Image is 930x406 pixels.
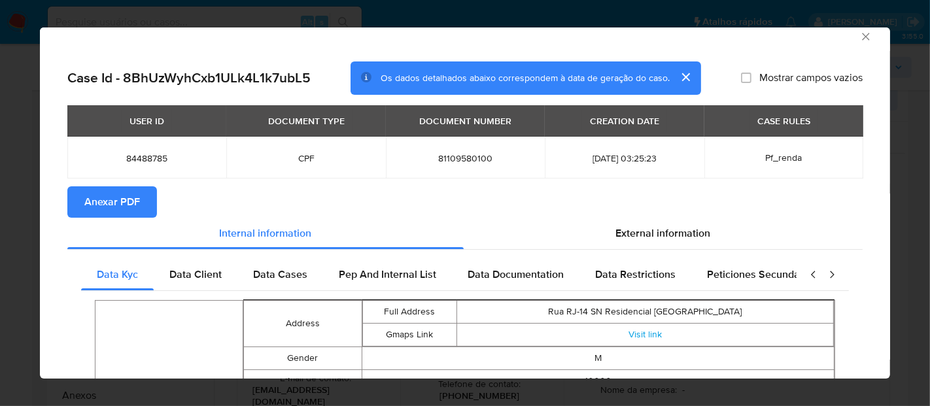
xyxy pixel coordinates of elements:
[220,226,312,241] span: Internal information
[595,267,676,282] span: Data Restrictions
[122,110,172,132] div: USER ID
[629,328,662,341] a: Visit link
[749,110,818,132] div: CASE RULES
[560,152,688,164] span: [DATE] 03:25:23
[67,186,157,218] button: Anexar PDF
[242,152,370,164] span: CPF
[859,30,871,42] button: Fechar a janela
[582,110,667,132] div: CREATION DATE
[741,73,751,83] input: Mostrar campos vazios
[40,27,890,379] div: closure-recommendation-modal
[362,347,834,370] td: M
[362,370,834,393] td: 10000
[411,110,519,132] div: DOCUMENT NUMBER
[759,71,863,84] span: Mostrar campos vazios
[468,267,564,282] span: Data Documentation
[707,267,818,282] span: Peticiones Secundarias
[339,267,436,282] span: Pep And Internal List
[362,301,456,324] td: Full Address
[97,267,138,282] span: Data Kyc
[402,152,529,164] span: 81109580100
[244,347,362,370] td: Gender
[362,324,456,347] td: Gmaps Link
[67,69,311,86] h2: Case Id - 8BhUzWyhCxb1ULk4L1k7ubL5
[169,267,222,282] span: Data Client
[616,226,711,241] span: External information
[81,259,797,290] div: Detailed internal info
[253,267,307,282] span: Data Cases
[67,218,863,249] div: Detailed info
[260,110,353,132] div: DOCUMENT TYPE
[244,370,362,393] td: Income
[381,71,670,84] span: Os dados detalhados abaixo correspondem à data de geração do caso.
[670,61,701,93] button: cerrar
[244,301,362,347] td: Address
[765,151,802,164] span: Pf_renda
[456,301,833,324] td: Rua RJ-14 SN Residencial [GEOGRAPHIC_DATA]
[83,152,211,164] span: 84488785
[84,188,140,216] span: Anexar PDF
